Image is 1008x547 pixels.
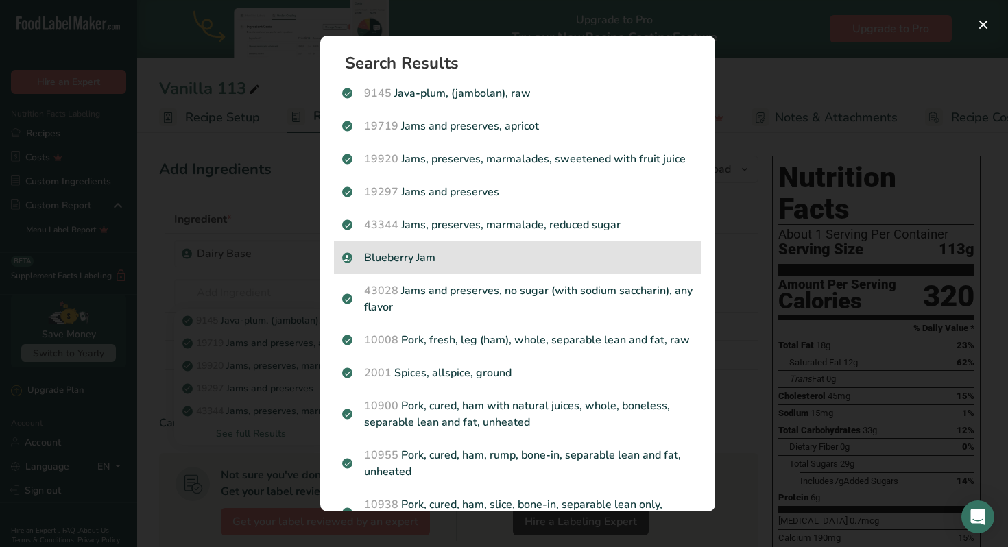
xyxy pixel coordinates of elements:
p: Blueberry Jam [342,250,693,266]
span: 9145 [364,86,392,101]
span: 19920 [364,151,398,167]
div: Open Intercom Messenger [961,500,994,533]
p: Pork, cured, ham, slice, bone-in, separable lean only, unheated [342,496,693,529]
span: 19297 [364,184,398,199]
span: 2001 [364,365,392,380]
p: Pork, cured, ham with natural juices, whole, boneless, separable lean and fat, unheated [342,398,693,430]
span: 10938 [364,497,398,512]
span: 43028 [364,283,398,298]
p: Pork, fresh, leg (ham), whole, separable lean and fat, raw [342,332,693,348]
p: Spices, allspice, ground [342,365,693,381]
p: Jams, preserves, marmalade, reduced sugar [342,217,693,233]
p: Jams, preserves, marmalades, sweetened with fruit juice [342,151,693,167]
h1: Search Results [345,55,701,71]
p: Java-plum, (jambolan), raw [342,85,693,101]
p: Jams and preserves, no sugar (with sodium saccharin), any flavor [342,282,693,315]
span: 19719 [364,119,398,134]
span: 10900 [364,398,398,413]
span: 10955 [364,448,398,463]
span: 43344 [364,217,398,232]
p: Jams and preserves, apricot [342,118,693,134]
p: Pork, cured, ham, rump, bone-in, separable lean and fat, unheated [342,447,693,480]
p: Jams and preserves [342,184,693,200]
span: 10008 [364,332,398,348]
